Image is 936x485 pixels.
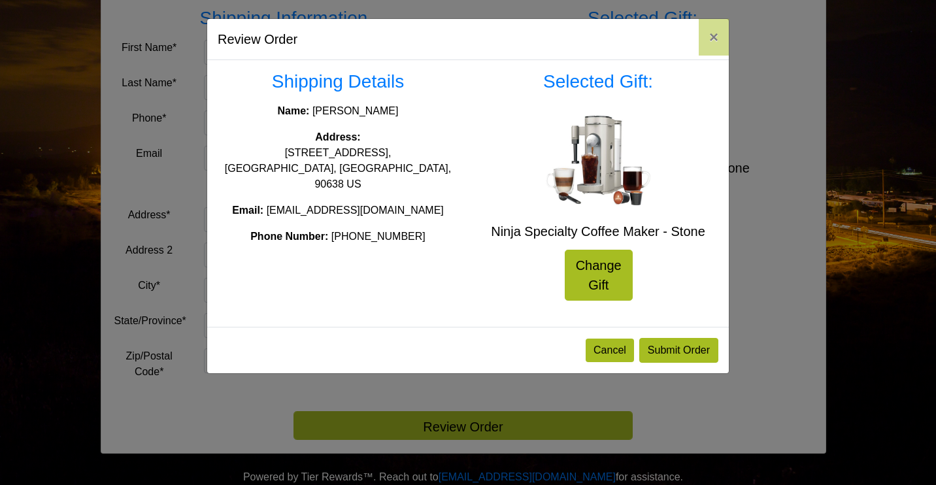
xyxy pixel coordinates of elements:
h5: Review Order [218,29,297,49]
h5: Ninja Specialty Coffee Maker - Stone [478,224,718,239]
h3: Shipping Details [218,71,458,93]
span: [PHONE_NUMBER] [331,231,426,242]
span: × [709,28,718,46]
a: Change Gift [565,250,633,301]
h3: Selected Gift: [478,71,718,93]
strong: Email: [232,205,263,216]
strong: Phone Number: [250,231,328,242]
span: [PERSON_NAME] [312,105,399,116]
span: [STREET_ADDRESS], [GEOGRAPHIC_DATA], [GEOGRAPHIC_DATA], 90638 US [225,147,451,190]
button: Close [699,19,729,56]
span: [EMAIL_ADDRESS][DOMAIN_NAME] [267,205,444,216]
strong: Name: [278,105,310,116]
strong: Address: [315,131,360,142]
button: Submit Order [639,338,718,363]
button: Cancel [586,339,634,362]
img: Ninja Specialty Coffee Maker - Stone [546,116,650,205]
